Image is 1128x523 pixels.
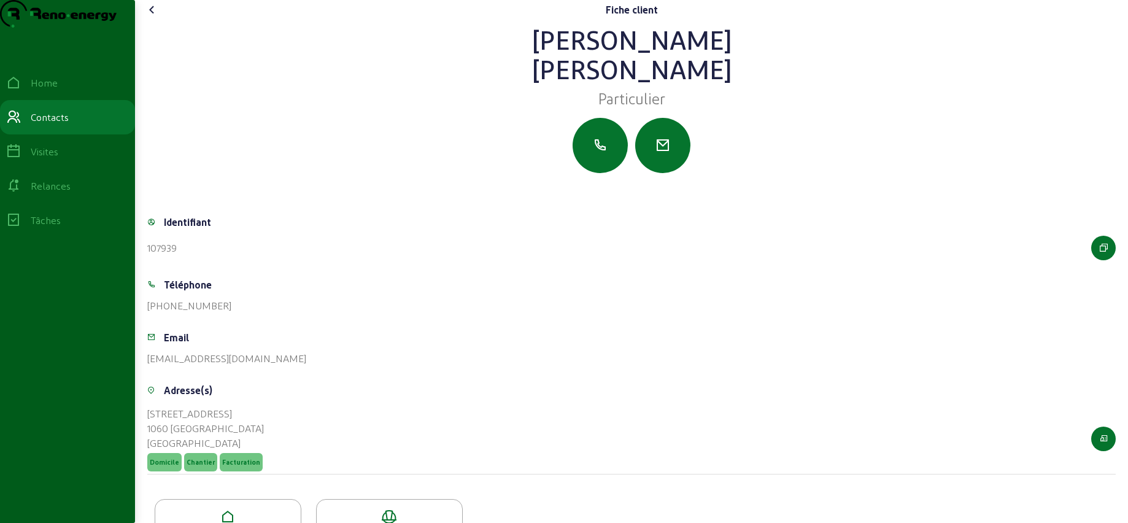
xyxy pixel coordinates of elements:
span: Chantier [187,458,215,467]
div: 107939 [147,241,177,255]
div: [GEOGRAPHIC_DATA] [147,436,265,451]
div: Visites [31,144,58,159]
div: [PERSON_NAME] [147,25,1116,54]
div: Home [31,76,58,90]
div: Email [164,330,189,345]
div: [PHONE_NUMBER] [147,298,231,313]
div: [STREET_ADDRESS] [147,406,265,421]
div: [EMAIL_ADDRESS][DOMAIN_NAME] [147,351,306,366]
span: Domicile [150,458,179,467]
div: Identifiant [164,215,211,230]
div: Contacts [31,110,69,125]
div: Téléphone [164,277,212,292]
div: Relances [31,179,71,193]
div: Fiche client [606,2,658,17]
div: 1060 [GEOGRAPHIC_DATA] [147,421,265,436]
div: Tâches [31,213,61,228]
div: [PERSON_NAME] [147,54,1116,83]
span: Facturation [222,458,260,467]
div: Adresse(s) [164,383,212,398]
div: Particulier [147,88,1116,108]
